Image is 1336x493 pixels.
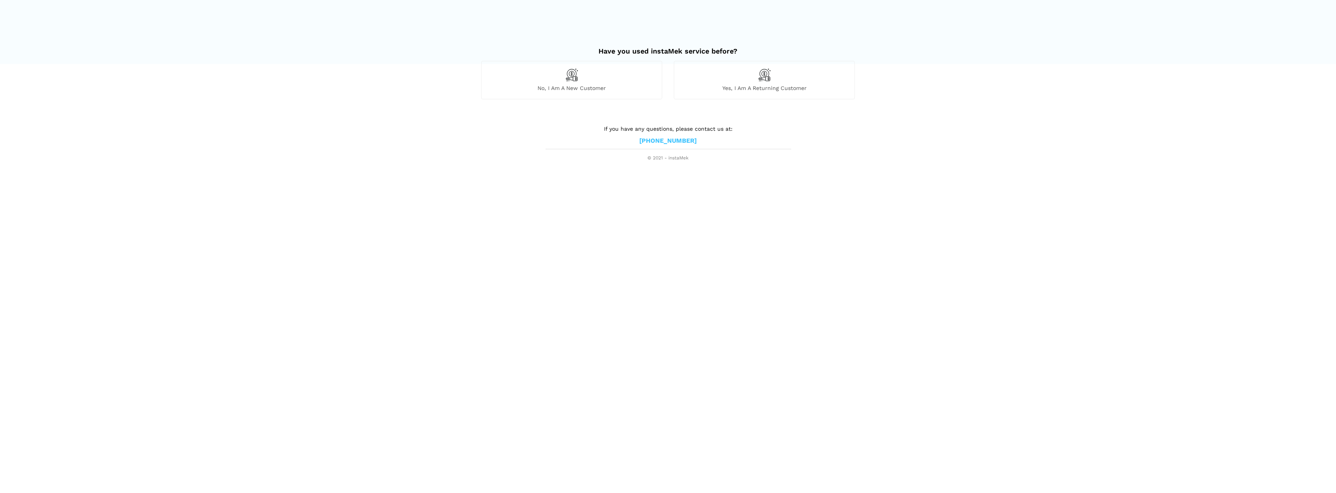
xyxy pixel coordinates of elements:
[546,155,790,161] span: © 2021 - instaMek
[639,137,697,145] a: [PHONE_NUMBER]
[481,39,855,55] h2: Have you used instaMek service before?
[482,85,662,92] span: No, I am a new customer
[674,85,854,92] span: Yes, I am a returning customer
[546,125,790,133] p: If you have any questions, please contact us at:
